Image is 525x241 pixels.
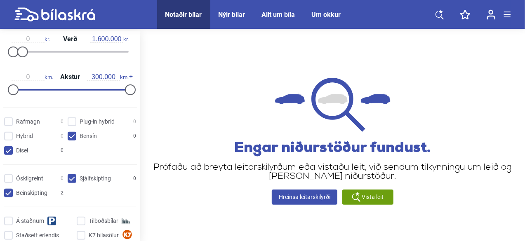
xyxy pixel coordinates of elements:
[89,217,118,225] span: Tilboðsbílar
[312,11,341,19] a: Um okkur
[153,140,513,157] h2: Engar niðurstöður fundust.
[16,217,44,225] span: Á staðnum
[133,117,136,126] span: 0
[12,35,50,43] span: kr.
[219,11,245,19] a: Nýir bílar
[133,174,136,183] span: 0
[90,35,129,43] span: kr.
[80,132,97,140] span: Bensín
[16,132,33,140] span: Hybrid
[80,174,111,183] span: Sjálfskipting
[61,146,64,155] span: 0
[61,117,64,126] span: 0
[16,174,43,183] span: Óskilgreint
[16,117,40,126] span: Rafmagn
[362,193,384,201] span: Vista leit
[153,163,513,181] p: Prófaðu að breyta leitarskilyrðum eða vistaðu leit, við sendum tilkynningu um leið og [PERSON_NAM...
[16,146,28,155] span: Dísel
[61,174,64,183] span: 0
[16,231,59,240] span: Staðsett erlendis
[165,11,202,19] a: Notaðir bílar
[487,9,496,20] img: user-login.svg
[89,231,119,240] span: K7 bílasölur
[272,190,337,205] a: Hreinsa leitarskilyrði
[12,73,53,81] span: km.
[275,78,391,132] img: not found
[61,132,64,140] span: 0
[133,132,136,140] span: 0
[61,189,64,197] span: 2
[61,36,79,42] span: Verð
[80,117,115,126] span: Plug-in hybrid
[87,73,129,81] span: km.
[262,11,295,19] a: Allt um bíla
[58,74,82,80] span: Akstur
[16,189,47,197] span: Beinskipting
